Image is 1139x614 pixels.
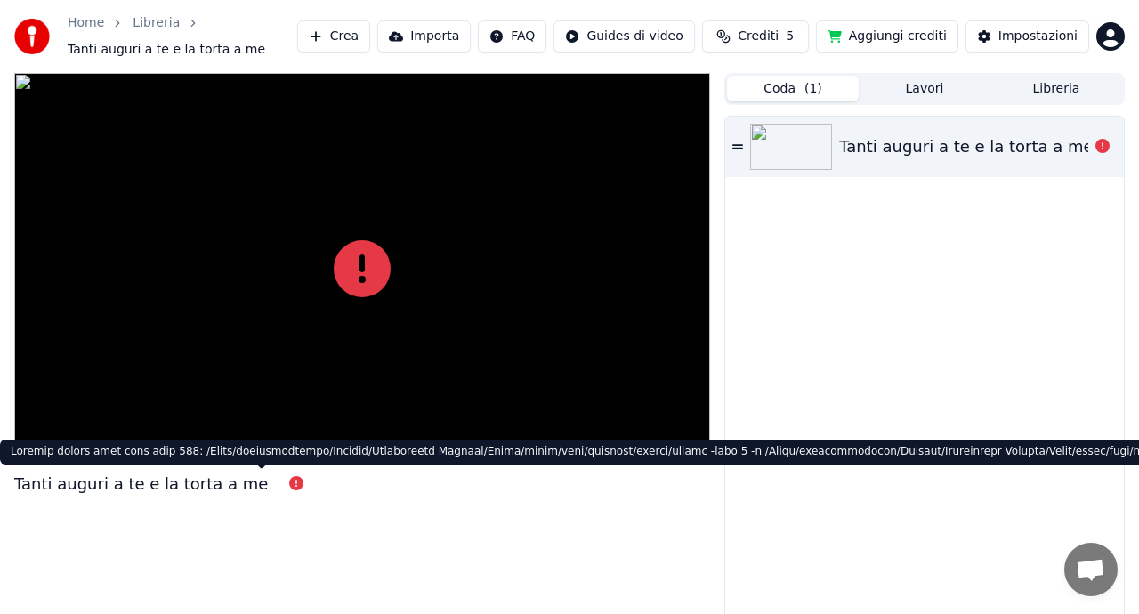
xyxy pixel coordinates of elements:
span: Tanti auguri a te e la torta a me [68,41,265,59]
button: Coda [727,76,859,101]
button: Lavori [859,76,990,101]
button: Aggiungi crediti [816,20,958,53]
div: Tanti auguri a te e la torta a me [839,134,1093,159]
span: 5 [786,28,794,45]
button: FAQ [478,20,546,53]
a: Home [68,14,104,32]
a: Aprire la chat [1064,543,1118,596]
button: Guides di video [553,20,694,53]
button: Crediti5 [702,20,809,53]
div: Impostazioni [998,28,1078,45]
button: Impostazioni [965,20,1089,53]
span: Crediti [738,28,779,45]
span: ( 1 ) [804,80,822,98]
button: Libreria [990,76,1122,101]
button: Crea [297,20,370,53]
nav: breadcrumb [68,14,297,59]
a: Libreria [133,14,180,32]
div: Tanti auguri a te e la torta a me [14,472,268,497]
img: youka [14,19,50,54]
button: Importa [377,20,471,53]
